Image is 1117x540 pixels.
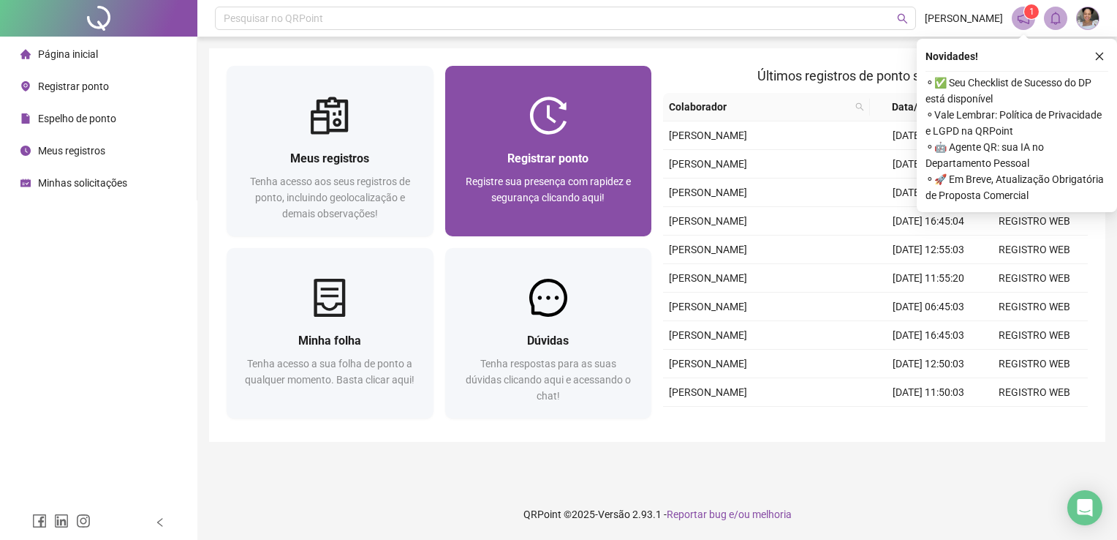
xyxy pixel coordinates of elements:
[38,48,98,60] span: Página inicial
[925,48,978,64] span: Novidades !
[982,378,1088,407] td: REGISTRO WEB
[38,80,109,92] span: Registrar ponto
[1024,4,1039,19] sup: 1
[38,145,105,157] span: Meus registros
[507,151,588,165] span: Registrar ponto
[876,150,982,179] td: [DATE] 11:45:37
[669,272,747,284] span: [PERSON_NAME]
[876,264,982,293] td: [DATE] 11:55:20
[876,321,982,350] td: [DATE] 16:45:03
[982,236,1088,264] td: REGISTRO WEB
[298,334,361,348] span: Minha folha
[876,179,982,207] td: [DATE] 06:45:02
[982,293,1088,321] td: REGISTRO WEB
[876,121,982,150] td: [DATE] 12:45:11
[855,102,864,111] span: search
[669,99,849,115] span: Colaborador
[227,66,433,236] a: Meus registrosTenha acesso aos seus registros de ponto, incluindo geolocalização e demais observa...
[982,264,1088,293] td: REGISTRO WEB
[669,158,747,170] span: [PERSON_NAME]
[982,207,1088,236] td: REGISTRO WEB
[876,407,982,435] td: [DATE] 06:45:14
[897,13,908,24] span: search
[667,509,792,520] span: Reportar bug e/ou melhoria
[757,68,993,83] span: Últimos registros de ponto sincronizados
[20,178,31,188] span: schedule
[925,10,1003,26] span: [PERSON_NAME]
[20,49,31,59] span: home
[669,358,747,370] span: [PERSON_NAME]
[669,301,747,312] span: [PERSON_NAME]
[982,407,1088,435] td: REGISTRO WEB
[20,81,31,91] span: environment
[925,75,1108,107] span: ⚬ ✅ Seu Checklist de Sucesso do DP está disponível
[870,93,973,121] th: Data/Hora
[290,151,369,165] span: Meus registros
[1067,490,1102,525] div: Open Intercom Messenger
[876,236,982,264] td: [DATE] 12:55:03
[669,386,747,398] span: [PERSON_NAME]
[250,176,410,220] span: Tenha acesso aos seus registros de ponto, incluindo geolocalização e demais observações!
[925,139,1108,171] span: ⚬ 🤖 Agente QR: sua IA no Departamento Pessoal
[852,96,867,118] span: search
[245,358,414,386] span: Tenha acesso a sua folha de ponto a qualquer momento. Basta clicar aqui!
[982,321,1088,350] td: REGISTRO WEB
[466,358,631,402] span: Tenha respostas para as suas dúvidas clicando aqui e acessando o chat!
[669,130,747,141] span: [PERSON_NAME]
[155,517,165,528] span: left
[197,489,1117,540] footer: QRPoint © 2025 - 2.93.1 -
[54,514,69,528] span: linkedin
[669,215,747,227] span: [PERSON_NAME]
[982,350,1088,378] td: REGISTRO WEB
[32,514,47,528] span: facebook
[925,171,1108,203] span: ⚬ 🚀 Em Breve, Atualização Obrigatória de Proposta Comercial
[76,514,91,528] span: instagram
[1017,12,1030,25] span: notification
[1029,7,1034,17] span: 1
[445,248,652,419] a: DúvidasTenha respostas para as suas dúvidas clicando aqui e acessando o chat!
[876,378,982,407] td: [DATE] 11:50:03
[876,350,982,378] td: [DATE] 12:50:03
[38,177,127,189] span: Minhas solicitações
[20,113,31,124] span: file
[527,334,569,348] span: Dúvidas
[876,99,955,115] span: Data/Hora
[598,509,630,520] span: Versão
[38,113,116,124] span: Espelho de ponto
[1077,7,1099,29] img: 84046
[669,244,747,255] span: [PERSON_NAME]
[466,176,631,203] span: Registre sua presença com rapidez e segurança clicando aqui!
[1094,51,1105,61] span: close
[20,146,31,156] span: clock-circle
[876,293,982,321] td: [DATE] 06:45:03
[925,107,1108,139] span: ⚬ Vale Lembrar: Política de Privacidade e LGPD na QRPoint
[669,187,747,198] span: [PERSON_NAME]
[227,248,433,419] a: Minha folhaTenha acesso a sua folha de ponto a qualquer momento. Basta clicar aqui!
[876,207,982,236] td: [DATE] 16:45:04
[669,329,747,341] span: [PERSON_NAME]
[1049,12,1062,25] span: bell
[445,66,652,236] a: Registrar pontoRegistre sua presença com rapidez e segurança clicando aqui!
